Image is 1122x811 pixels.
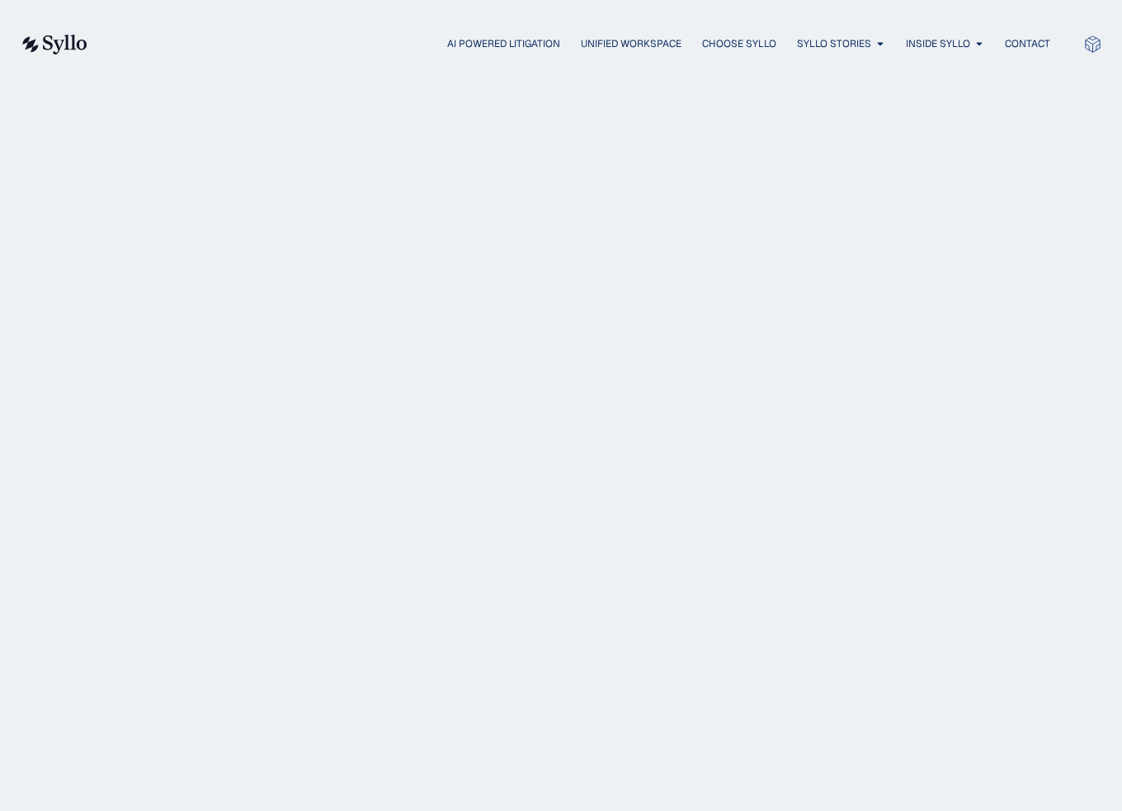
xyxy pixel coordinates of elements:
a: AI Powered Litigation [447,36,560,51]
a: Inside Syllo [906,36,970,51]
nav: Menu [120,36,1050,52]
img: syllo [20,35,87,54]
div: Menu Toggle [120,36,1050,52]
a: Choose Syllo [702,36,776,51]
a: Unified Workspace [581,36,681,51]
a: Syllo Stories [797,36,871,51]
a: Contact [1005,36,1050,51]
